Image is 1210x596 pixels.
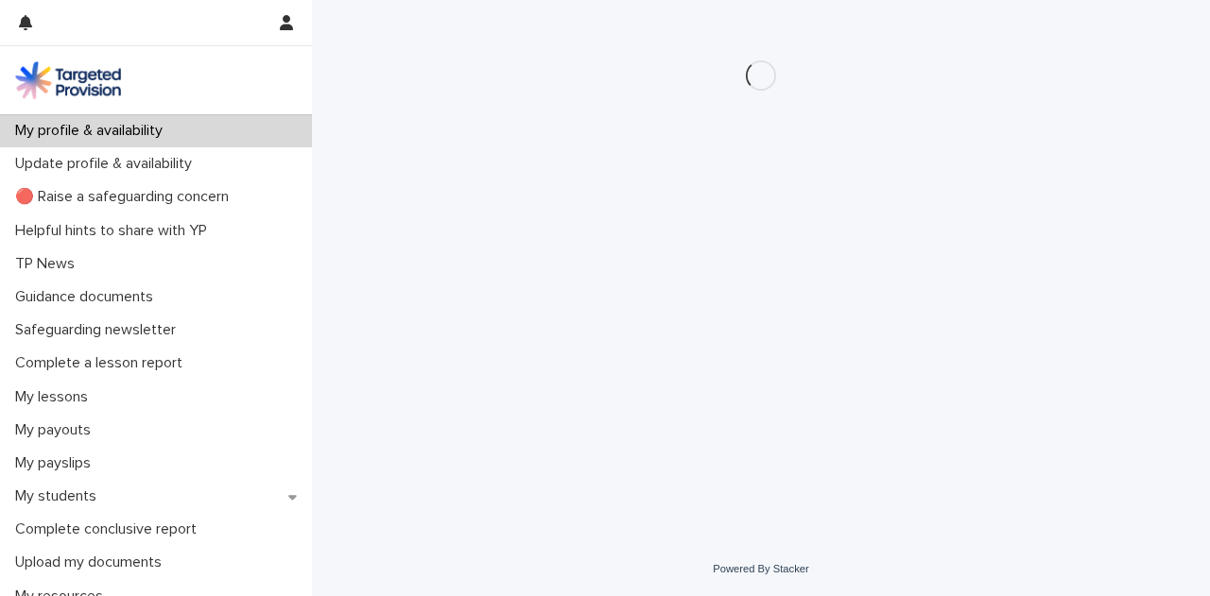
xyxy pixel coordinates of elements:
p: Complete conclusive report [8,520,212,538]
p: My students [8,487,112,505]
a: Powered By Stacker [713,563,808,574]
p: My payouts [8,421,106,439]
p: Complete a lesson report [8,354,198,372]
p: My lessons [8,388,103,406]
p: Guidance documents [8,288,168,306]
p: TP News [8,255,90,273]
p: 🔴 Raise a safeguarding concern [8,188,244,206]
p: Safeguarding newsletter [8,321,191,339]
p: Upload my documents [8,553,177,571]
p: Helpful hints to share with YP [8,222,222,240]
p: My payslips [8,454,106,472]
img: M5nRWzHhSzIhMunXDL62 [15,61,121,99]
p: My profile & availability [8,122,178,140]
p: Update profile & availability [8,155,207,173]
